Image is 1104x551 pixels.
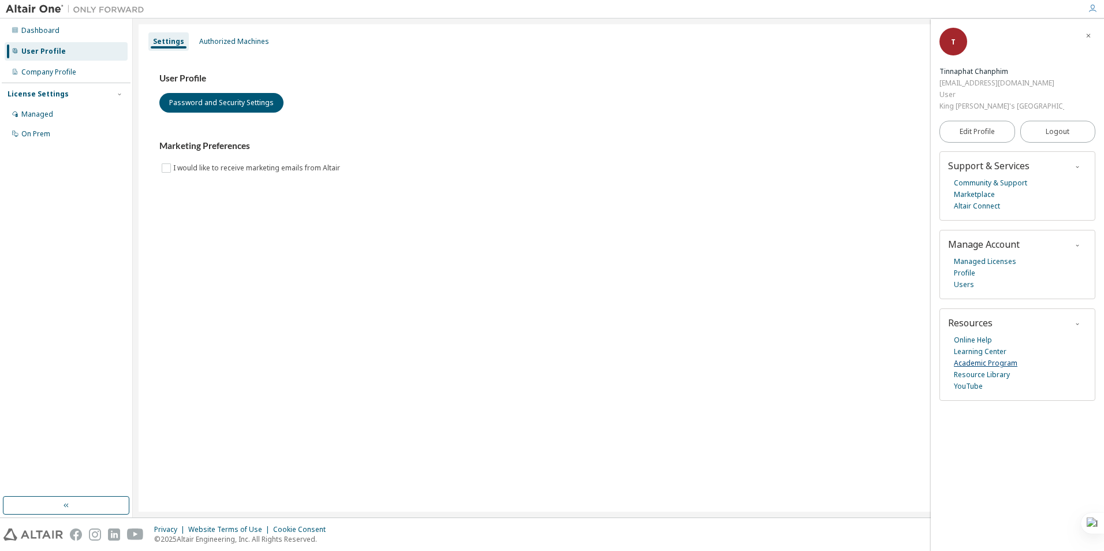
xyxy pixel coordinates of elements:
div: Dashboard [21,26,59,35]
img: altair_logo.svg [3,528,63,541]
a: Learning Center [954,346,1006,358]
button: Password and Security Settings [159,93,284,113]
a: Altair Connect [954,200,1000,212]
span: Edit Profile [960,127,995,136]
img: facebook.svg [70,528,82,541]
div: User Profile [21,47,66,56]
div: License Settings [8,90,69,99]
a: Managed Licenses [954,256,1016,267]
a: Users [954,279,974,291]
div: Tinnaphat Chanphim [939,66,1064,77]
button: Logout [1020,121,1096,143]
h3: User Profile [159,73,1077,84]
a: Resource Library [954,369,1010,381]
div: Managed [21,110,53,119]
div: Privacy [154,525,188,534]
div: Company Profile [21,68,76,77]
a: Community & Support [954,177,1027,189]
img: linkedin.svg [108,528,120,541]
div: On Prem [21,129,50,139]
a: Marketplace [954,189,995,200]
div: [EMAIL_ADDRESS][DOMAIN_NAME] [939,77,1064,89]
a: Online Help [954,334,992,346]
div: User [939,89,1064,100]
a: Edit Profile [939,121,1015,143]
img: Altair One [6,3,150,15]
a: Academic Program [954,358,1017,369]
a: Profile [954,267,975,279]
span: Manage Account [948,238,1020,251]
div: Authorized Machines [199,37,269,46]
span: Resources [948,317,993,329]
p: © 2025 Altair Engineering, Inc. All Rights Reserved. [154,534,333,544]
div: Cookie Consent [273,525,333,534]
div: Settings [153,37,184,46]
a: YouTube [954,381,983,392]
span: T [951,37,956,47]
span: Logout [1046,126,1069,137]
div: Website Terms of Use [188,525,273,534]
label: I would like to receive marketing emails from Altair [173,161,342,175]
img: youtube.svg [127,528,144,541]
span: Support & Services [948,159,1030,172]
img: instagram.svg [89,528,101,541]
div: King [PERSON_NAME]'s [GEOGRAPHIC_DATA] [939,100,1064,112]
h3: Marketing Preferences [159,140,1077,152]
